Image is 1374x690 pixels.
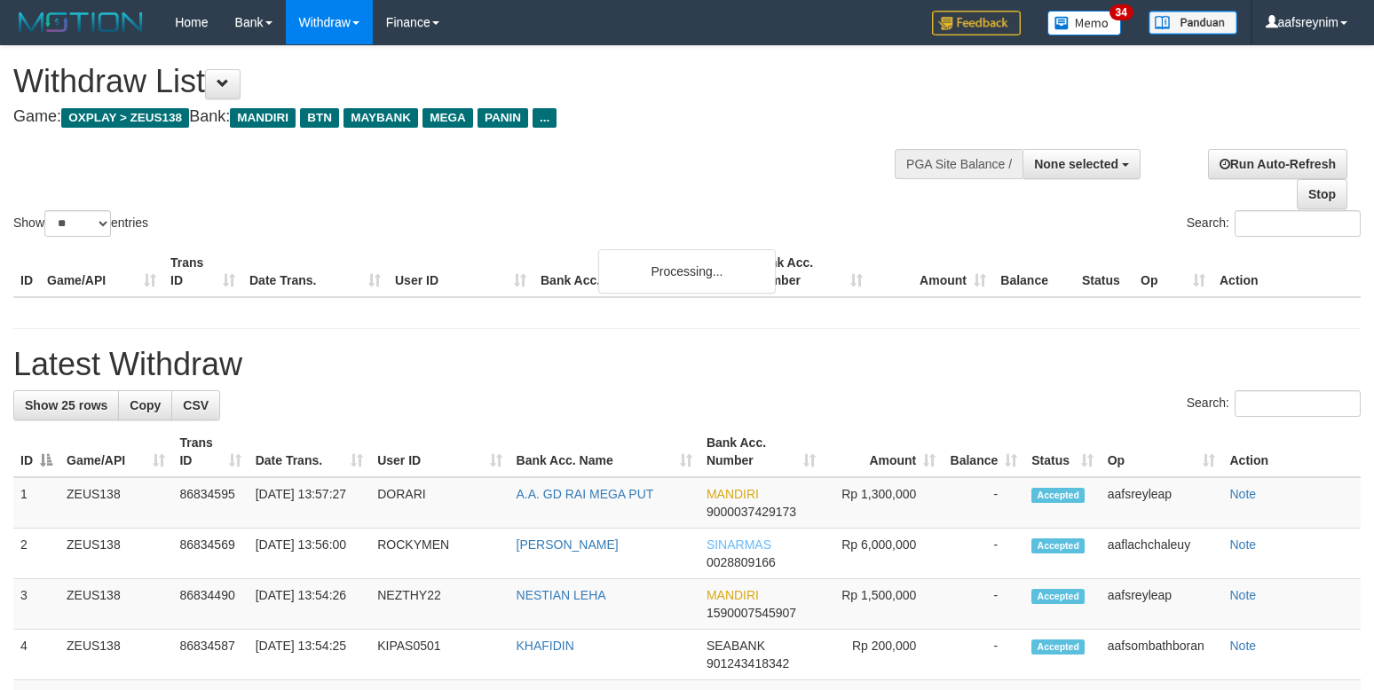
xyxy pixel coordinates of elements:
th: Game/API [40,247,163,297]
span: Accepted [1031,488,1085,503]
a: Run Auto-Refresh [1208,149,1347,179]
span: Accepted [1031,589,1085,604]
th: Bank Acc. Number [746,247,870,297]
td: 2 [13,529,59,579]
td: NEZTHY22 [370,579,509,630]
td: Rp 200,000 [823,630,944,680]
span: Show 25 rows [25,398,107,412]
td: 86834490 [172,579,248,630]
th: Amount: activate to sort column ascending [823,427,944,477]
td: ZEUS138 [59,529,172,579]
div: Processing... [598,249,776,294]
td: 1 [13,477,59,529]
a: [PERSON_NAME] [517,537,619,552]
h4: Game: Bank: [13,108,898,126]
th: Bank Acc. Name: activate to sort column ascending [509,427,699,477]
td: 4 [13,630,59,680]
th: Amount [870,247,993,297]
span: Copy [130,398,161,412]
th: Bank Acc. Number: activate to sort column ascending [699,427,823,477]
td: aafsreyleap [1101,477,1223,529]
th: Date Trans.: activate to sort column ascending [249,427,371,477]
th: Action [1222,427,1361,477]
span: Copy 1590007545907 to clipboard [707,606,796,620]
a: Note [1229,487,1256,501]
td: DORARI [370,477,509,529]
td: aaflachchaleuy [1101,529,1223,579]
th: Trans ID [163,247,242,297]
th: Balance: activate to sort column ascending [943,427,1024,477]
a: NESTIAN LEHA [517,588,606,602]
td: Rp 6,000,000 [823,529,944,579]
div: PGA Site Balance / [895,149,1023,179]
th: Status: activate to sort column ascending [1024,427,1100,477]
img: panduan.png [1149,11,1237,35]
a: Note [1229,537,1256,552]
span: Copy 0028809166 to clipboard [707,555,776,569]
a: KHAFIDIN [517,639,574,653]
span: Copy 901243418342 to clipboard [707,656,789,670]
span: MANDIRI [707,487,759,501]
input: Search: [1235,210,1361,237]
a: Note [1229,588,1256,602]
span: MAYBANK [343,108,418,128]
td: ZEUS138 [59,630,172,680]
td: 86834569 [172,529,248,579]
label: Show entries [13,210,148,237]
th: Bank Acc. Name [533,247,746,297]
td: [DATE] 13:56:00 [249,529,371,579]
td: [DATE] 13:54:26 [249,579,371,630]
td: - [943,579,1024,630]
input: Search: [1235,390,1361,417]
span: ... [533,108,557,128]
td: - [943,630,1024,680]
span: Accepted [1031,538,1085,553]
a: A.A. GD RAI MEGA PUT [517,487,654,501]
td: KIPAS0501 [370,630,509,680]
td: [DATE] 13:57:27 [249,477,371,529]
span: MANDIRI [230,108,296,128]
img: Feedback.jpg [932,11,1021,35]
th: Status [1075,247,1133,297]
td: aafsombathboran [1101,630,1223,680]
td: aafsreyleap [1101,579,1223,630]
span: MEGA [422,108,473,128]
label: Search: [1187,210,1361,237]
th: Op [1133,247,1212,297]
button: None selected [1023,149,1141,179]
th: User ID: activate to sort column ascending [370,427,509,477]
th: ID: activate to sort column descending [13,427,59,477]
td: 86834587 [172,630,248,680]
th: Op: activate to sort column ascending [1101,427,1223,477]
span: PANIN [478,108,528,128]
a: Copy [118,390,172,420]
img: MOTION_logo.png [13,9,148,35]
span: 34 [1109,4,1133,20]
td: ROCKYMEN [370,529,509,579]
label: Search: [1187,390,1361,417]
td: 86834595 [172,477,248,529]
th: Game/API: activate to sort column ascending [59,427,172,477]
td: ZEUS138 [59,579,172,630]
td: Rp 1,300,000 [823,477,944,529]
span: Accepted [1031,639,1085,655]
span: MANDIRI [707,588,759,602]
span: BTN [300,108,339,128]
span: OXPLAY > ZEUS138 [61,108,189,128]
td: ZEUS138 [59,477,172,529]
a: Stop [1297,179,1347,209]
th: ID [13,247,40,297]
td: - [943,477,1024,529]
img: Button%20Memo.svg [1047,11,1122,35]
span: Copy 9000037429173 to clipboard [707,505,796,519]
span: SINARMAS [707,537,771,552]
td: - [943,529,1024,579]
td: 3 [13,579,59,630]
td: Rp 1,500,000 [823,579,944,630]
th: Date Trans. [242,247,388,297]
td: [DATE] 13:54:25 [249,630,371,680]
span: SEABANK [707,639,765,653]
h1: Latest Withdraw [13,347,1361,382]
th: Balance [993,247,1075,297]
select: Showentries [44,210,111,237]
